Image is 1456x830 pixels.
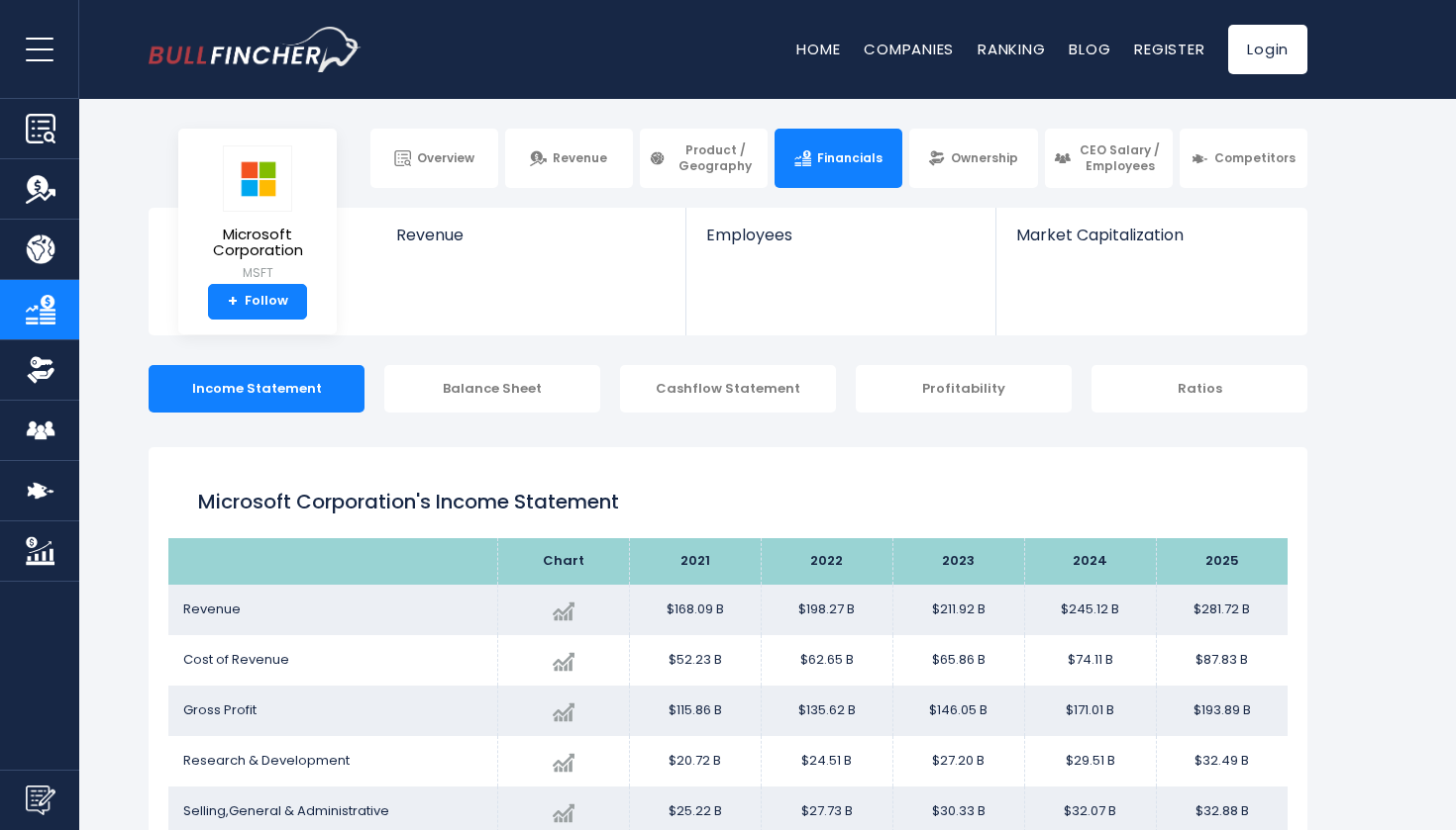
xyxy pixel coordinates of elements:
span: Revenue [553,150,607,166]
a: Overview [370,129,498,188]
th: 2024 [1024,538,1156,585]
td: $27.20 B [892,736,1024,786]
div: Ratios [1092,365,1307,413]
td: $146.05 B [892,686,1024,736]
td: $168.09 B [629,585,761,635]
a: Companies [864,39,954,59]
a: Revenue [505,129,633,188]
td: $198.27 B [761,585,892,635]
td: $87.83 B [1156,635,1288,686]
td: $32.49 B [1156,736,1288,786]
a: Home [796,39,840,59]
td: $74.11 B [1024,635,1156,686]
span: Research & Development [183,751,350,770]
span: CEO Salary / Employees [1077,142,1164,173]
td: $171.01 B [1024,686,1156,736]
td: $62.65 B [761,635,892,686]
a: Ownership [909,129,1037,188]
td: $20.72 B [629,736,761,786]
strong: + [228,293,238,311]
span: Selling,General & Administrative [183,801,389,820]
span: Competitors [1214,150,1296,166]
span: Ownership [951,150,1018,166]
a: Login [1228,25,1307,74]
span: Revenue [183,599,241,618]
td: $24.51 B [761,736,892,786]
span: Overview [417,150,474,166]
small: MSFT [194,264,321,282]
td: $29.51 B [1024,736,1156,786]
td: $245.12 B [1024,585,1156,635]
img: Ownership [26,355,55,385]
td: $115.86 B [629,686,761,736]
a: +Follow [208,284,307,320]
td: $52.23 B [629,635,761,686]
a: Revenue [376,208,686,278]
img: bullfincher logo [149,27,362,72]
th: Chart [497,538,629,585]
div: Income Statement [149,365,364,413]
div: Cashflow Statement [620,365,836,413]
a: Blog [1069,39,1110,59]
th: 2023 [892,538,1024,585]
td: $135.62 B [761,686,892,736]
span: Gross Profit [183,700,257,719]
a: Microsoft Corporation MSFT [193,144,322,284]
td: $65.86 B [892,635,1024,686]
span: Microsoft Corporation [194,227,321,259]
td: $281.72 B [1156,585,1288,635]
a: CEO Salary / Employees [1045,129,1173,188]
span: Market Capitalization [1016,226,1286,244]
a: Product / Geography [640,129,768,188]
th: 2021 [629,538,761,585]
th: 2025 [1156,538,1288,585]
td: $193.89 B [1156,686,1288,736]
div: Balance Sheet [384,365,600,413]
a: Go to homepage [149,27,362,72]
span: Revenue [396,226,667,244]
span: Cost of Revenue [183,650,289,669]
span: Employees [706,226,975,244]
span: Financials [817,150,883,166]
a: Register [1134,39,1204,59]
td: $211.92 B [892,585,1024,635]
div: Profitability [856,365,1072,413]
h1: Microsoft Corporation's Income Statement [198,487,1258,516]
a: Competitors [1180,129,1307,188]
a: Ranking [978,39,1045,59]
th: 2022 [761,538,892,585]
a: Market Capitalization [996,208,1305,278]
a: Financials [775,129,902,188]
span: Product / Geography [672,142,759,173]
a: Employees [686,208,994,278]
